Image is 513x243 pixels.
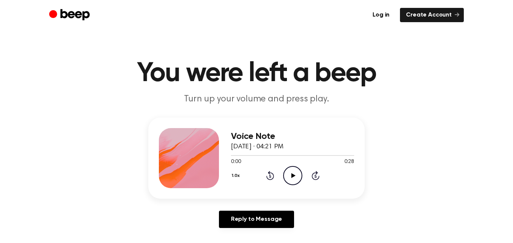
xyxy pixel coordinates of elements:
a: Reply to Message [219,211,294,228]
h3: Voice Note [231,131,354,142]
a: Create Account [400,8,464,22]
span: [DATE] · 04:21 PM [231,143,284,150]
p: Turn up your volume and press play. [112,93,401,106]
span: 0:00 [231,158,241,166]
a: Beep [49,8,92,23]
span: 0:28 [344,158,354,166]
a: Log in [367,8,395,22]
h1: You were left a beep [64,60,449,87]
button: 1.0x [231,169,243,182]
